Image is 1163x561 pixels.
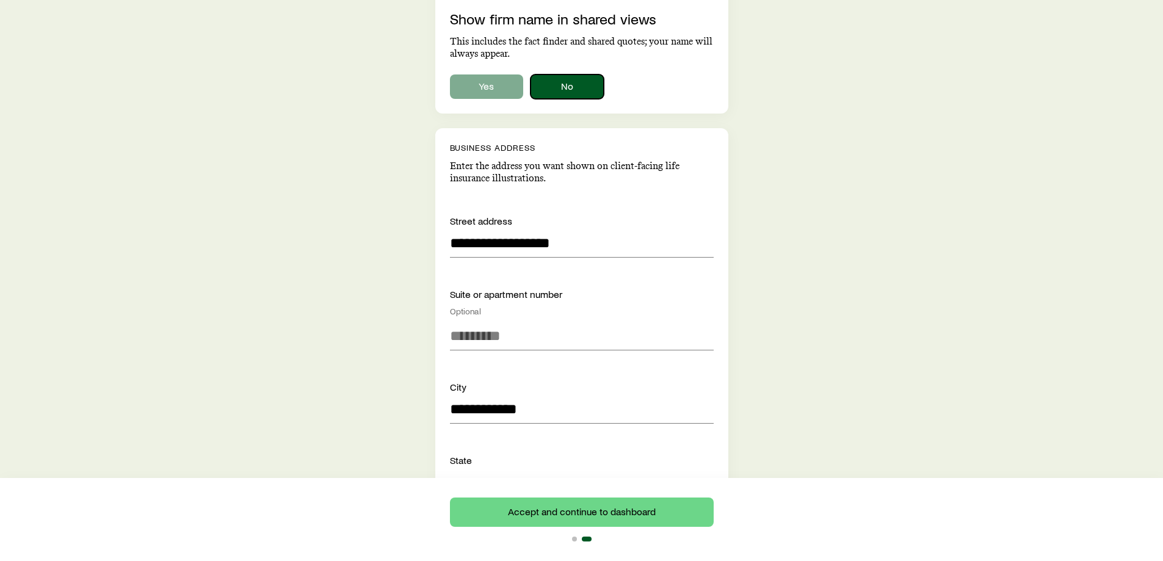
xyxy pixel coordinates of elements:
div: State [450,453,714,468]
div: showAgencyNameInSharedViews [450,74,714,99]
div: Optional [450,306,714,316]
button: Accept and continue to dashboard [450,498,714,527]
p: Business address [450,143,714,153]
div: City [450,380,714,394]
p: Enter the address you want shown on client-facing life insurance illustrations. [450,160,714,184]
button: Yes [450,74,523,99]
div: Suite or apartment number [450,287,714,316]
div: Street address [450,214,714,228]
p: This includes the fact finder and shared quotes; your name will always appear. [450,35,714,60]
button: No [531,74,604,99]
label: Show firm name in shared views [450,10,656,27]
